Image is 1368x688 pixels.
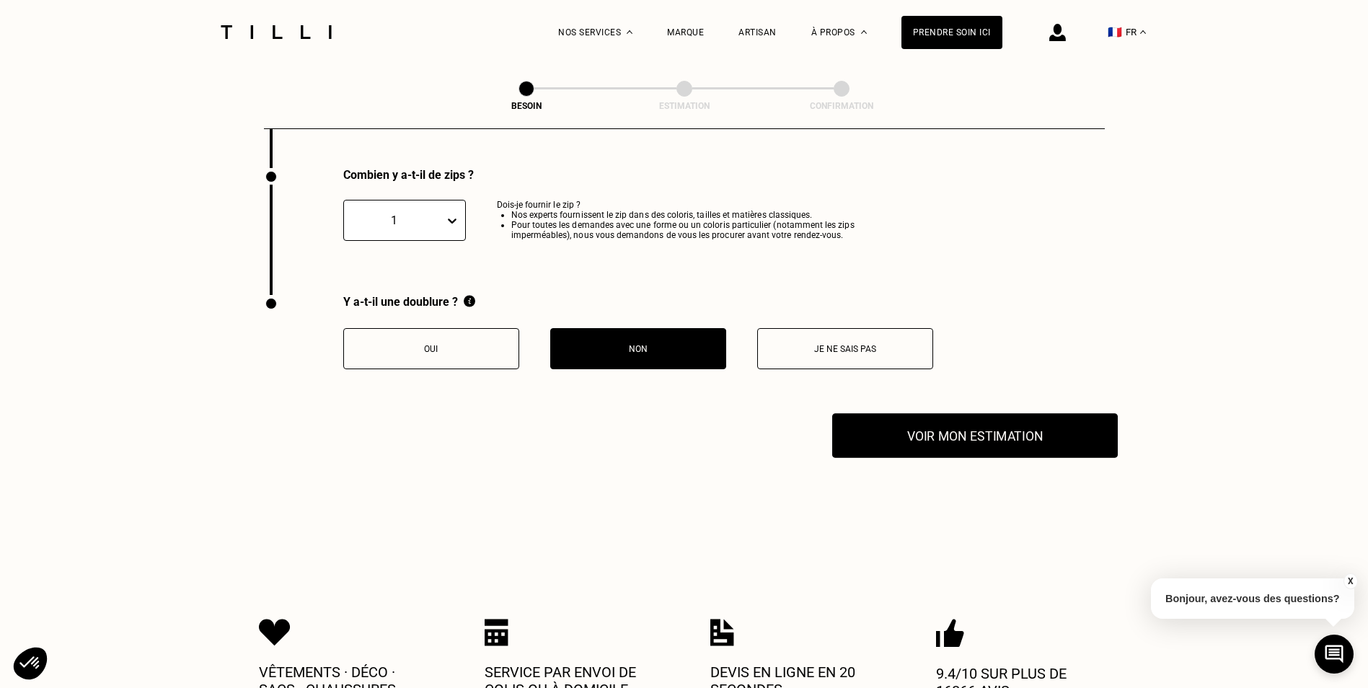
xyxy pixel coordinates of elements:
[901,16,1002,49] a: Prendre soin ici
[936,619,964,648] img: Icon
[1151,578,1354,619] p: Bonjour, avez-vous des questions?
[710,619,734,646] img: Icon
[627,30,632,34] img: Menu déroulant
[1049,24,1066,41] img: icône connexion
[259,619,291,646] img: Icon
[464,295,475,307] img: Information
[757,328,933,369] button: Je ne sais pas
[216,25,337,39] img: Logo du service de couturière Tilli
[511,210,904,220] li: Nos experts fournissent le zip dans des coloris, tailles et matières classiques.
[738,27,777,38] a: Artisan
[343,295,933,310] div: Y a-t-il une doublure ?
[667,27,704,38] a: Marque
[550,328,726,369] button: Non
[351,344,511,354] p: Oui
[351,213,437,227] div: 1
[343,328,519,369] button: Oui
[485,619,508,646] img: Icon
[497,200,904,249] p: Dois-je fournir le zip ?
[612,101,756,111] div: Estimation
[861,30,867,34] img: Menu déroulant à propos
[1108,25,1122,39] span: 🇫🇷
[343,168,904,182] div: Combien y a-t-il de zips ?
[1343,573,1357,589] button: X
[769,101,914,111] div: Confirmation
[832,413,1118,458] button: Voir mon estimation
[765,344,925,354] p: Je ne sais pas
[511,220,904,240] li: Pour toutes les demandes avec une forme ou un coloris particulier (notamment les zips imperméable...
[454,101,599,111] div: Besoin
[558,344,718,354] p: Non
[1140,30,1146,34] img: menu déroulant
